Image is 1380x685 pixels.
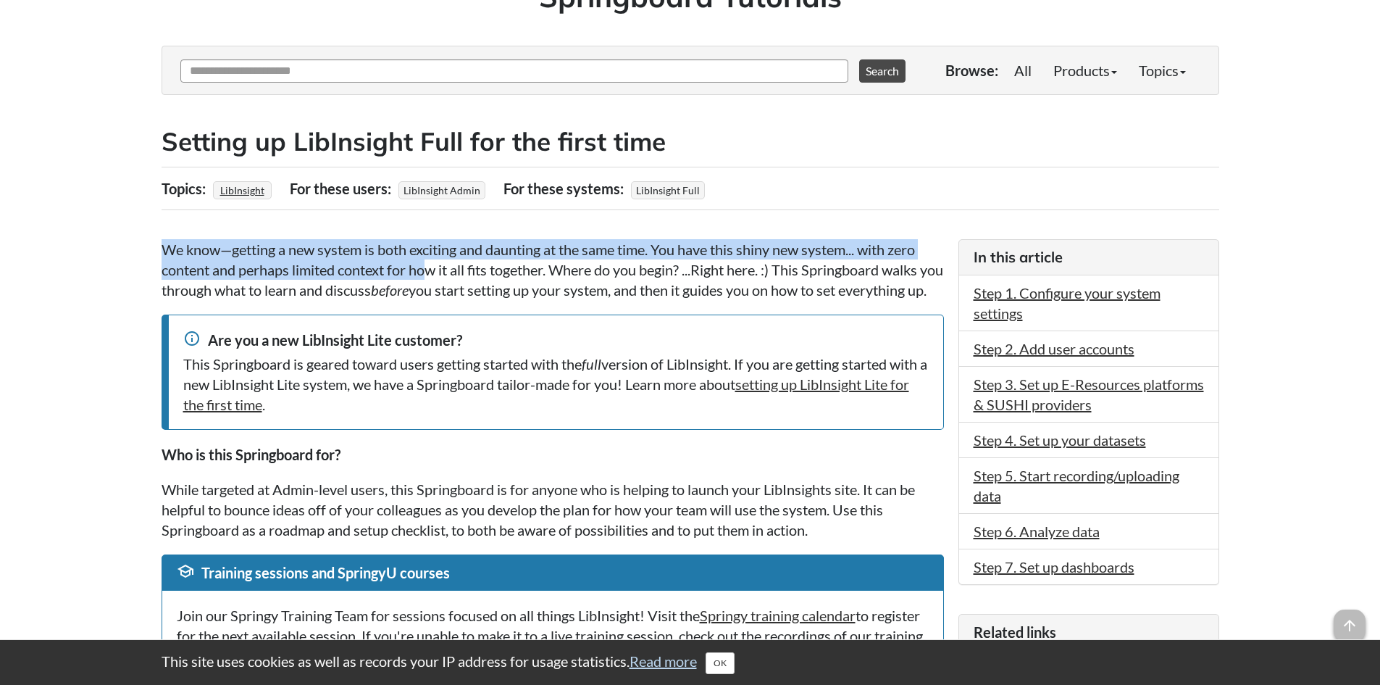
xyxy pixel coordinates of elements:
a: Products [1042,56,1128,85]
div: This Springboard is geared toward users getting started with the version of LibInsight. If you ar... [183,354,929,415]
div: This site uses cookies as well as records your IP address for usage statistics. [147,651,1234,674]
p: While targeted at Admin-level users, this Springboard is for anyone who is helping to launch your... [162,479,944,540]
h3: In this article [974,247,1204,267]
button: Search [859,59,906,83]
a: Step 5. Start recording/uploading data [974,467,1179,505]
a: Step 3. Set up E-Resources platforms & SUSHI providers [974,375,1204,413]
span: Related links [974,623,1056,641]
em: full [582,355,601,373]
a: arrow_upward [1334,611,1366,628]
div: Are you a new LibInsight Lite customer? [183,330,929,350]
div: Topics: [162,175,209,202]
a: Step 7. Set up dashboards [974,558,1134,576]
a: Topics [1128,56,1197,85]
a: Springy training calendar [700,607,856,624]
a: Step 6. Analyze data [974,523,1100,540]
a: Step 1. Configure your system settings [974,284,1161,322]
span: arrow_upward [1334,610,1366,642]
a: Step 2. Add user accounts [974,340,1134,357]
p: Join our Springy Training Team for sessions focused on all things LibInsight! Visit the to regist... [177,605,929,666]
strong: Who is this Springboard for? [162,446,340,463]
div: For these users: [290,175,395,202]
span: Training sessions and SpringyU courses [201,564,450,581]
p: We know—getting a new system is both exciting and daunting at the same time. You have this shiny ... [162,239,944,300]
div: For these systems: [503,175,627,202]
h2: Setting up LibInsight Full for the first time [162,124,1219,159]
span: info [183,330,201,347]
a: LibInsight [218,180,267,201]
a: All [1003,56,1042,85]
span: LibInsight Full [631,181,705,199]
button: Close [706,652,735,674]
span: LibInsight Admin [398,181,485,199]
a: Read more [630,652,697,670]
a: Step 4. Set up your datasets [974,431,1146,449]
span: school [177,562,194,580]
p: Browse: [945,60,998,80]
em: before [371,281,409,299]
